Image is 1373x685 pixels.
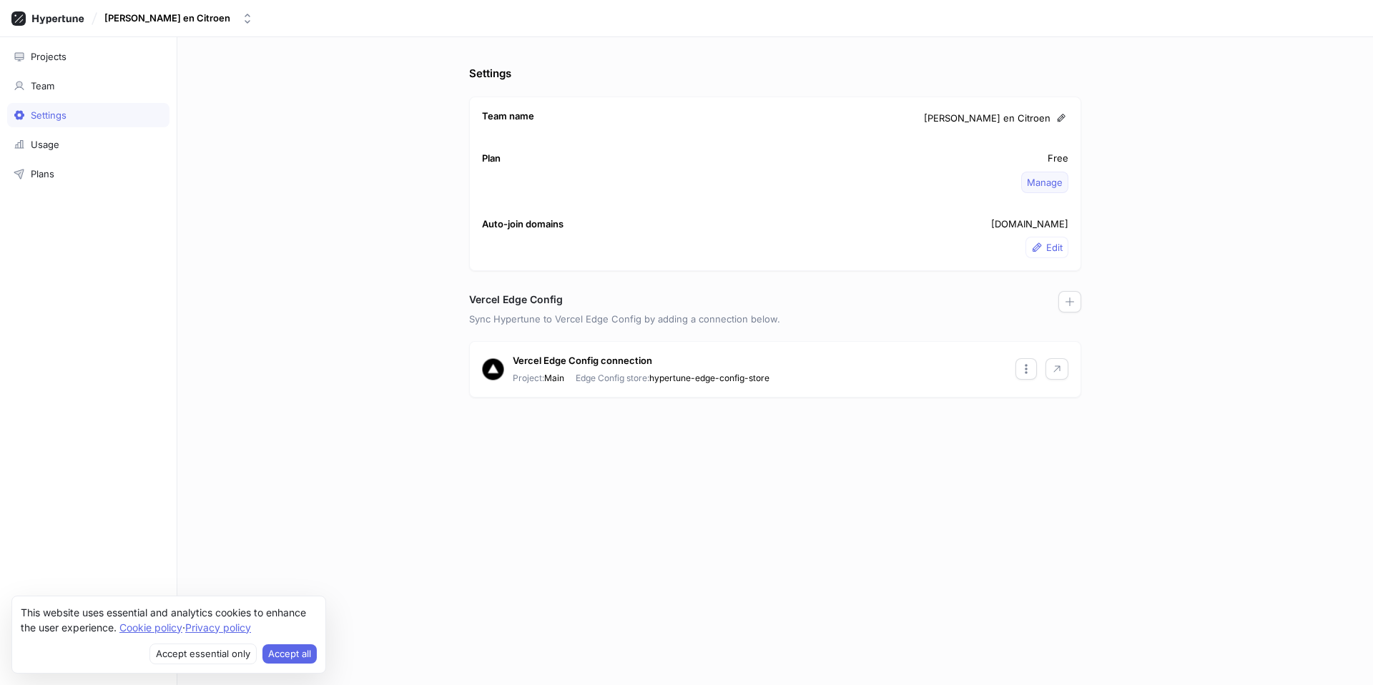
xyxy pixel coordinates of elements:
[469,66,1081,82] p: Settings
[7,624,169,649] a: Documentation
[1027,178,1063,187] span: Manage
[104,12,230,24] div: [PERSON_NAME] en Citroen
[482,217,564,232] p: Auto-join domains
[469,292,563,307] h3: Vercel Edge Config
[149,644,257,665] button: Decline cookies
[469,312,1081,327] p: Sync Hypertune to Vercel Edge Config by adding a connection below.
[7,162,169,186] a: Plans
[31,80,54,92] div: Team
[7,74,169,98] a: Team
[513,354,652,368] p: Vercel Edge Config connection
[1021,172,1068,193] button: Manage
[262,644,317,664] button: Accept cookies
[513,372,564,385] p: Main
[185,621,251,634] a: Privacy policy
[924,112,1050,126] span: [PERSON_NAME] en Citroen
[576,373,649,383] span: Edge Config store:
[31,109,67,121] div: Settings
[482,152,501,166] p: Plan
[21,605,317,635] div: This website uses essential and analytics cookies to enhance the user experience. ‧
[119,621,182,634] a: Cookie policy
[482,358,504,380] img: Vercel logo
[1046,243,1063,252] span: Edit
[1048,152,1068,166] p: Free
[1025,237,1068,258] button: Edit
[31,168,54,179] div: Plans
[7,103,169,127] a: Settings
[31,139,59,150] div: Usage
[991,217,1068,232] p: [DOMAIN_NAME]
[7,44,169,69] a: Projects
[7,132,169,157] a: Usage
[99,6,259,30] button: [PERSON_NAME] en Citroen
[576,372,769,385] p: hypertune-edge-config-store
[482,109,534,124] p: Team name
[513,373,544,383] span: Project:
[31,51,67,62] div: Projects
